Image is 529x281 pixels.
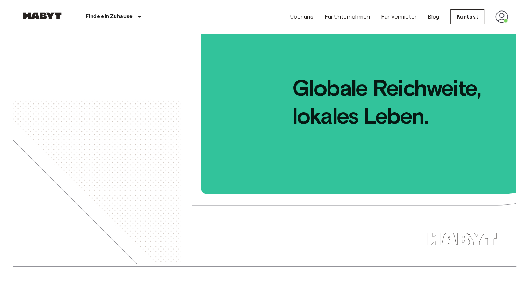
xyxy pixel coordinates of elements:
[13,34,516,264] img: we-make-moves-not-waiting-lists
[290,13,313,21] a: Über uns
[86,13,133,21] p: Finde ein Zuhause
[324,13,370,21] a: Für Unternehmen
[381,13,416,21] a: Für Vermieter
[428,13,439,21] a: Blog
[495,10,508,23] img: avatar
[202,34,516,130] span: Globale Reichweite, lokales Leben.
[450,9,484,24] a: Kontakt
[21,12,63,19] img: Habyt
